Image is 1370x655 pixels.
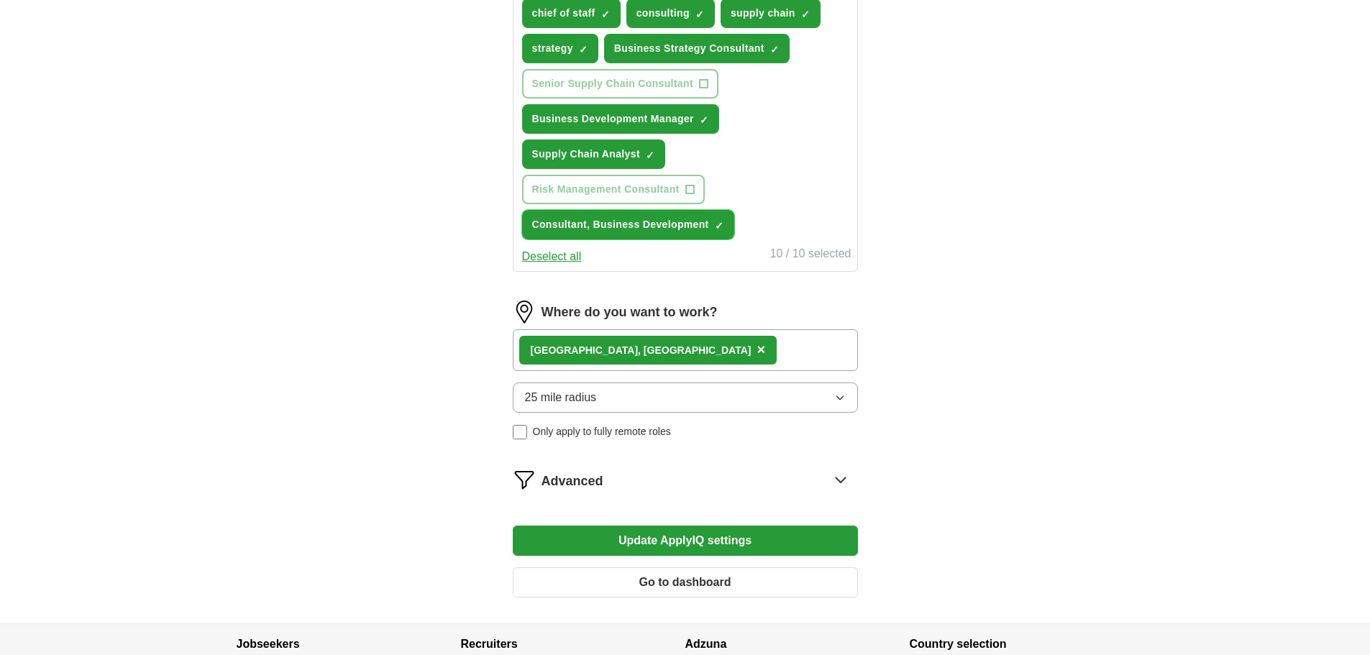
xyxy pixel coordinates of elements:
span: ✓ [700,114,708,126]
span: supply chain [731,6,795,21]
button: 25 mile radius [513,383,858,413]
span: chief of staff [532,6,595,21]
span: consulting [636,6,690,21]
span: Advanced [542,472,603,491]
button: Business Development Manager✓ [522,104,719,134]
span: ✓ [801,9,810,20]
span: Business Development Manager [532,111,694,127]
button: Risk Management Consultant [522,175,705,204]
span: ✓ [646,150,654,161]
img: filter [513,468,536,491]
span: Business Strategy Consultant [614,41,764,56]
img: location.png [513,301,536,324]
button: Senior Supply Chain Consultant [522,69,718,99]
span: Senior Supply Chain Consultant [532,76,693,91]
button: Supply Chain Analyst✓ [522,139,665,169]
span: ✓ [715,220,723,232]
span: ✓ [695,9,704,20]
button: × [757,339,765,361]
div: [GEOGRAPHIC_DATA], [GEOGRAPHIC_DATA] [531,343,752,358]
span: ✓ [579,44,588,55]
span: ✓ [770,44,779,55]
div: 10 / 10 selected [770,245,851,265]
label: Where do you want to work? [542,303,718,322]
input: Only apply to fully remote roles [513,425,527,439]
button: Deselect all [522,248,582,265]
span: Supply Chain Analyst [532,147,640,162]
button: Consultant, Business Development✓ [522,210,734,239]
span: Only apply to fully remote roles [533,424,671,439]
button: Go to dashboard [513,567,858,597]
button: Update ApplyIQ settings [513,526,858,556]
span: strategy [532,41,573,56]
button: Business Strategy Consultant✓ [604,34,790,63]
span: 25 mile radius [525,389,597,406]
span: Risk Management Consultant [532,182,680,197]
span: × [757,342,765,357]
span: Consultant, Business Development [532,217,709,232]
span: ✓ [601,9,610,20]
button: strategy✓ [522,34,598,63]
